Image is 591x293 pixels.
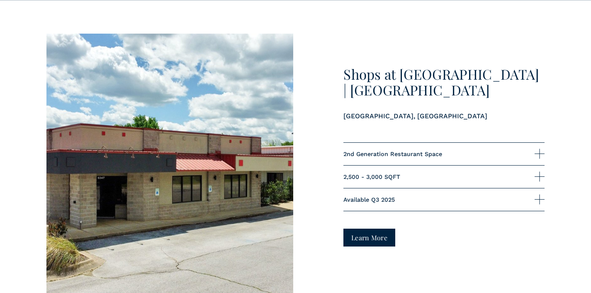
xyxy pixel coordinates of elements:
span: 2nd Generation Restaurant Space [343,151,535,157]
button: Available Q3 2025 [343,188,545,211]
button: 2,500 - 3,000 SQFT [343,166,545,188]
span: 2,500 - 3,000 SQFT [343,173,535,180]
a: Learn More [343,229,395,247]
h3: Shops at [GEOGRAPHIC_DATA] | [GEOGRAPHIC_DATA] [343,66,545,98]
button: 2nd Generation Restaurant Space [343,143,545,165]
p: [GEOGRAPHIC_DATA], [GEOGRAPHIC_DATA] [343,111,545,122]
span: Available Q3 2025 [343,196,535,203]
